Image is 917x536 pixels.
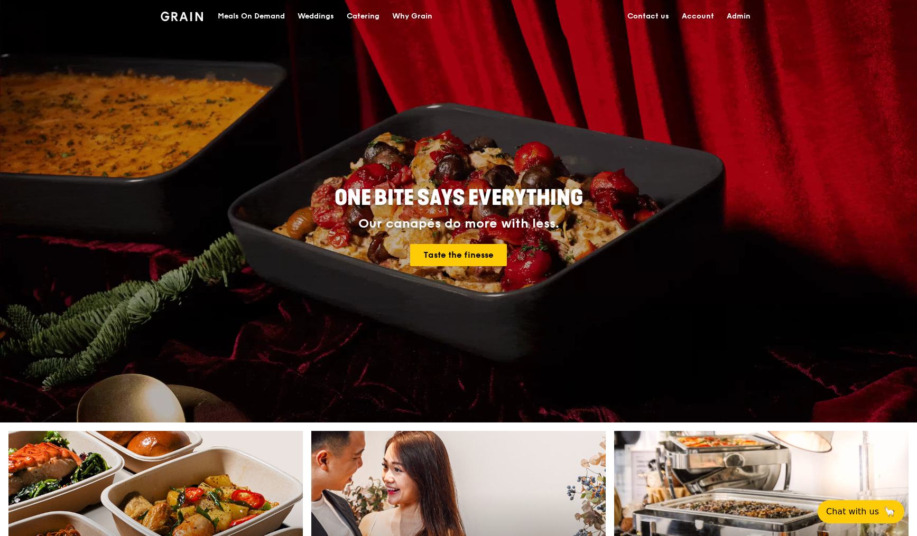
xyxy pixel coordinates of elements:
div: Our canapés do more with less. [268,217,649,231]
a: Account [675,1,720,32]
a: Taste the finesse [410,244,507,266]
div: Why Grain [392,1,432,32]
img: Grain [161,12,203,21]
div: Meals On Demand [218,1,285,32]
a: Admin [720,1,757,32]
div: Catering [347,1,379,32]
button: Chat with us🦙 [818,500,904,523]
span: Chat with us [826,505,879,518]
a: Catering [340,1,386,32]
a: Contact us [621,1,675,32]
span: ONE BITE SAYS EVERYTHING [335,185,583,211]
div: Weddings [298,1,334,32]
a: Weddings [291,1,340,32]
a: Why Grain [386,1,439,32]
span: 🦙 [883,505,896,518]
